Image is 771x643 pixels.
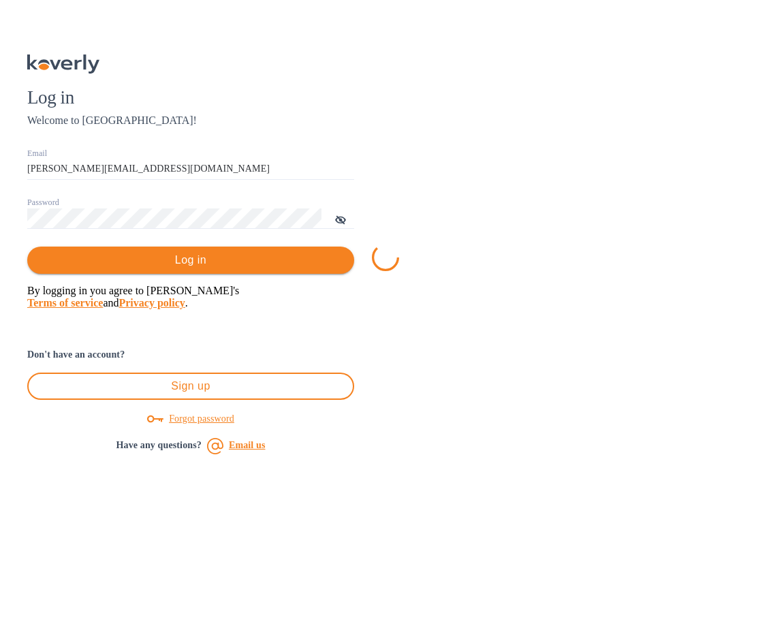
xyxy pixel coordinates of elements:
button: toggle password visibility [327,205,354,232]
span: Sign up [40,378,342,394]
label: Email [27,150,47,158]
a: Privacy policy [119,297,185,309]
b: Have any questions? [116,440,202,450]
img: Koverly [27,54,99,74]
button: Log in [27,247,354,274]
span: By logging in you agree to [PERSON_NAME]'s and . [27,285,239,309]
u: Forgot password [169,413,234,424]
a: Terms of service [27,297,103,309]
a: Email us [229,440,266,450]
input: Enter email address [27,159,354,180]
h1: Log in [27,87,354,109]
span: Log in [38,252,343,268]
label: Password [27,199,59,207]
button: Sign up [27,373,354,400]
h3: Welcome to [GEOGRAPHIC_DATA]! [27,114,354,127]
b: Don't have an account? [27,349,125,360]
